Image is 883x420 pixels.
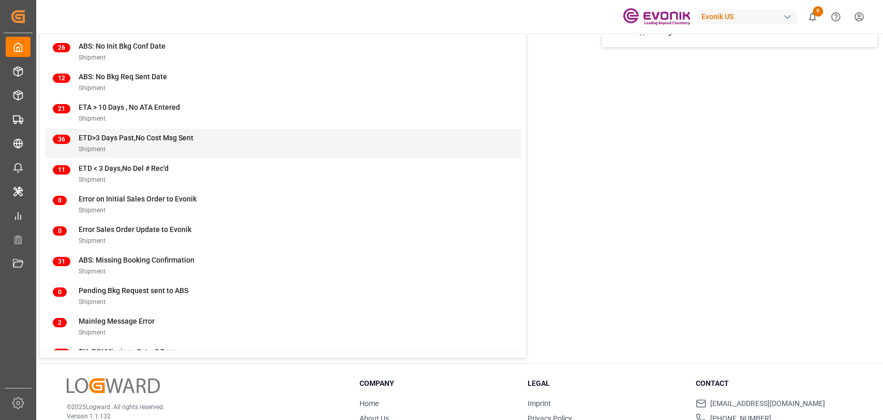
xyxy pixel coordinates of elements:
[53,135,70,144] span: 36
[53,104,70,113] span: 21
[79,268,106,275] span: Shipment
[79,164,169,172] span: ETD < 3 Days,No Del # Rec'd
[79,317,155,325] span: Mainleg Message Error
[53,285,513,307] a: 0Pending Bkg Request sent to ABSShipment
[528,378,683,389] h3: Legal
[67,402,333,412] p: © 2025 Logward. All rights reserved.
[360,399,379,408] a: Home
[79,329,106,336] span: Shipment
[53,41,513,63] a: 26ABS: No Init Bkg Conf DateShipment
[79,225,191,234] span: Error Sales Order Update to Evonik
[623,8,690,26] img: Evonik-brand-mark-Deep-Purple-RGB.jpeg_1700498283.jpeg
[79,84,106,92] span: Shipment
[79,256,194,264] span: ABS: Missing Booking Confirmation
[53,257,70,266] span: 31
[813,6,823,17] span: 9
[824,5,847,28] button: Help Center
[79,103,180,111] span: ETA > 10 Days , No ATA Entered
[697,9,797,24] div: Evonik US
[67,378,160,393] img: Logward Logo
[53,346,513,368] a: 47TU: PGI Missing - Cut < 3 Days
[79,176,106,183] span: Shipment
[79,195,197,203] span: Error on Initial Sales Order to Evonik
[528,399,551,408] a: Imprint
[79,73,167,81] span: ABS: No Bkg Req Sent Date
[79,54,106,61] span: Shipment
[53,226,67,236] span: 0
[53,133,513,154] a: 36ETD>3 Days Past,No Cost Msg SentShipment
[53,102,513,124] a: 21ETA > 10 Days , No ATA EnteredShipment
[53,165,70,175] span: 11
[360,378,515,389] h3: Company
[79,134,193,142] span: ETD>3 Days Past,No Cost Msg Sent
[79,347,176,356] span: TU: PGI Missing - Cut < 3 Days
[79,115,106,122] span: Shipment
[53,349,70,358] span: 47
[79,298,106,306] span: Shipment
[53,224,513,246] a: 0Error Sales Order Update to EvonikShipment
[79,237,106,244] span: Shipment
[53,318,67,327] span: 2
[79,207,106,214] span: Shipment
[53,255,513,277] a: 31ABS: Missing Booking ConfirmationShipment
[53,196,67,205] span: 0
[79,286,188,295] span: Pending Bkg Request sent to ABS
[801,5,824,28] button: show 9 new notifications
[53,163,513,185] a: 11ETD < 3 Days,No Del # Rec'dShipment
[53,43,70,52] span: 26
[79,146,106,153] span: Shipment
[697,7,801,26] button: Evonik US
[53,316,513,338] a: 2Mainleg Message ErrorShipment
[696,378,851,389] h3: Contact
[710,398,825,409] span: [EMAIL_ADDRESS][DOMAIN_NAME]
[53,74,70,83] span: 12
[53,287,67,297] span: 0
[53,194,513,215] a: 0Error on Initial Sales Order to EvonikShipment
[79,42,166,50] span: ABS: No Init Bkg Conf Date
[53,71,513,93] a: 12ABS: No Bkg Req Sent DateShipment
